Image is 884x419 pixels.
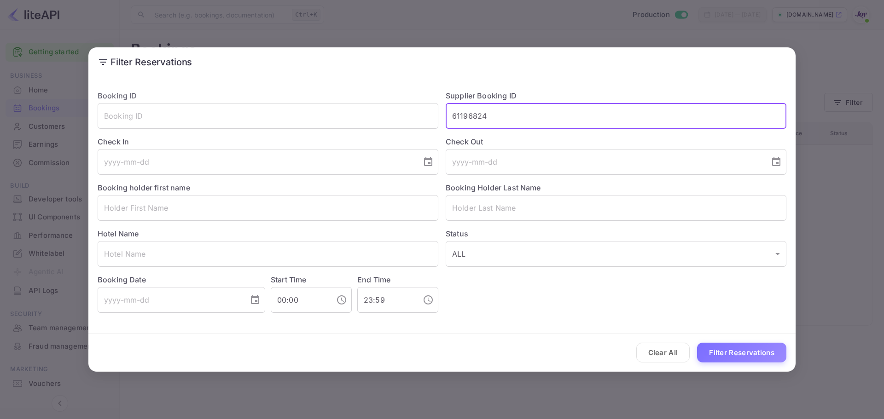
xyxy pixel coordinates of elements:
[98,195,438,221] input: Holder First Name
[446,149,763,175] input: yyyy-mm-dd
[446,195,786,221] input: Holder Last Name
[98,149,415,175] input: yyyy-mm-dd
[332,291,351,309] button: Choose time, selected time is 12:00 AM
[767,153,785,171] button: Choose date
[636,343,690,362] button: Clear All
[98,91,137,100] label: Booking ID
[446,241,786,267] div: ALL
[357,287,415,313] input: hh:mm
[98,241,438,267] input: Hotel Name
[98,229,139,238] label: Hotel Name
[446,136,786,147] label: Check Out
[271,287,329,313] input: hh:mm
[98,136,438,147] label: Check In
[98,183,190,192] label: Booking holder first name
[697,343,786,362] button: Filter Reservations
[246,291,264,309] button: Choose date
[271,275,307,284] label: Start Time
[446,91,517,100] label: Supplier Booking ID
[98,103,438,129] input: Booking ID
[357,275,390,284] label: End Time
[419,153,437,171] button: Choose date
[446,103,786,129] input: Supplier Booking ID
[88,47,796,77] h2: Filter Reservations
[98,287,242,313] input: yyyy-mm-dd
[446,228,786,239] label: Status
[98,274,265,285] label: Booking Date
[446,183,541,192] label: Booking Holder Last Name
[419,291,437,309] button: Choose time, selected time is 11:59 PM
